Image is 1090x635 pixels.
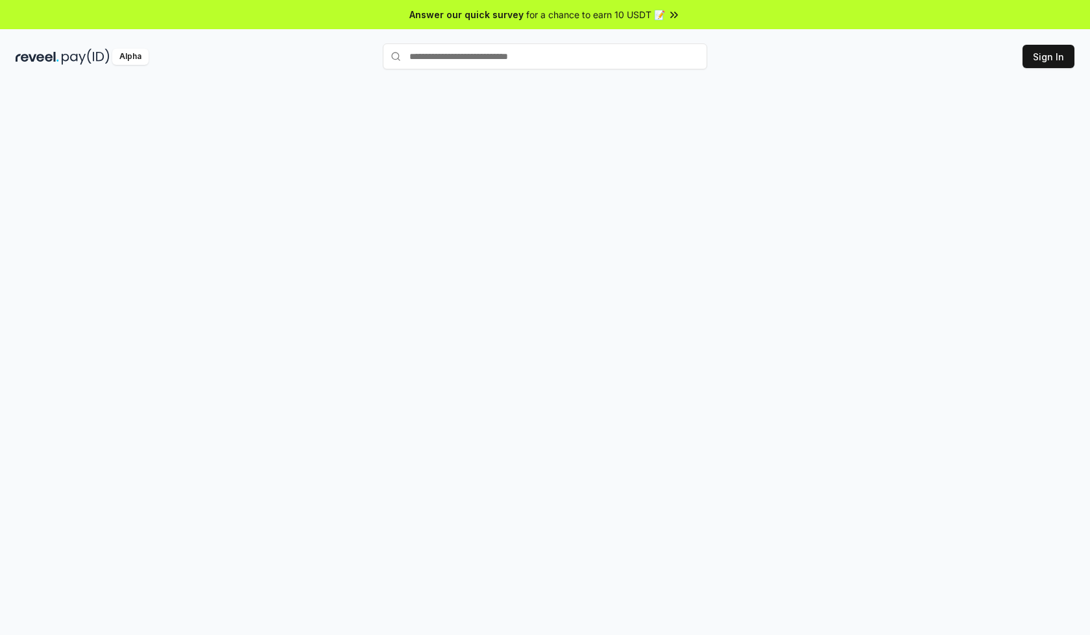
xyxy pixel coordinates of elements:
[112,49,149,65] div: Alpha
[526,8,665,21] span: for a chance to earn 10 USDT 📝
[409,8,524,21] span: Answer our quick survey
[1023,45,1074,68] button: Sign In
[62,49,110,65] img: pay_id
[16,49,59,65] img: reveel_dark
